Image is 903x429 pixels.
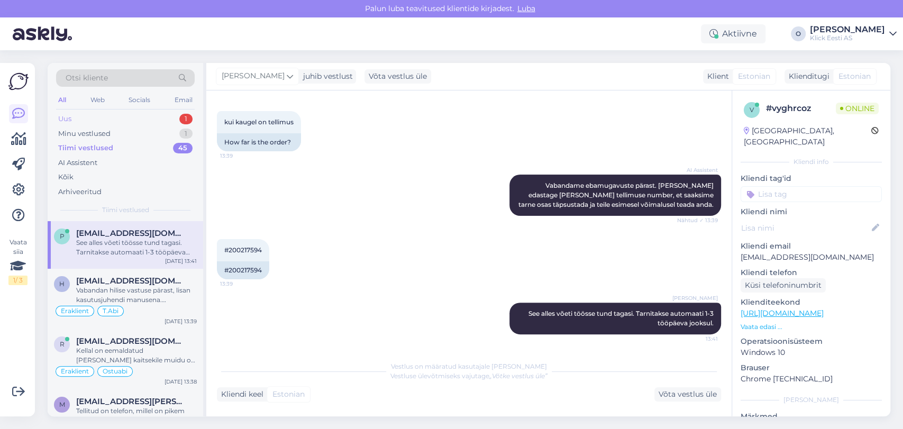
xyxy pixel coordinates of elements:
a: [URL][DOMAIN_NAME] [741,308,824,318]
div: Võta vestlus üle [654,387,721,401]
div: Võta vestlus üle [364,69,431,84]
span: [PERSON_NAME] [672,294,718,302]
div: Kliendi info [741,157,882,167]
span: Luba [514,4,539,13]
div: 1 / 3 [8,276,28,285]
div: All [56,93,68,107]
div: Aktiivne [701,24,765,43]
div: [DATE] 13:38 [165,378,197,386]
span: See alles võeti töösse tund tagasi. Tarnitakse automaati 1-3 tööpäeva jooksul. [528,309,715,327]
span: AI Assistent [678,166,718,174]
span: p [60,232,65,240]
div: Uus [58,114,71,124]
span: 13:39 [220,280,260,288]
span: T.Abi [103,308,118,314]
div: How far is the order? [217,133,301,151]
div: juhib vestlust [299,71,353,82]
div: [PERSON_NAME] [810,25,885,34]
p: Chrome [TECHNICAL_ID] [741,373,882,385]
div: [PERSON_NAME] [741,395,882,405]
div: Arhiveeritud [58,187,102,197]
p: Kliendi tag'id [741,173,882,184]
div: Klick Eesti AS [810,34,885,42]
span: #200217594 [224,246,262,254]
span: Eraklient [61,308,89,314]
span: v [750,106,754,114]
div: 1 [179,129,193,139]
div: Küsi telefoninumbrit [741,278,826,293]
p: Klienditeekond [741,297,882,308]
i: „Võtke vestlus üle” [489,372,548,380]
div: See alles võeti töösse tund tagasi. Tarnitakse automaati 1-3 tööpäeva jooksul. [76,238,197,257]
div: 45 [173,143,193,153]
span: Estonian [838,71,871,82]
div: Vaata siia [8,238,28,285]
span: m [59,400,65,408]
p: Brauser [741,362,882,373]
div: Web [88,93,107,107]
input: Lisa nimi [741,222,870,234]
span: Nähtud ✓ 13:39 [677,216,718,224]
div: #200217594 [217,261,269,279]
span: h [59,280,65,288]
div: [DATE] 13:39 [165,317,197,325]
span: kui kaugel on tellimus [224,118,294,126]
span: r [60,340,65,348]
div: # vyghrcoz [766,102,836,115]
span: Ostuabi [103,368,127,375]
span: Estonian [272,389,305,400]
div: Klient [703,71,729,82]
div: [DATE] 13:41 [165,257,197,265]
span: 13:39 [220,152,260,160]
div: Tellitud on telefon, millel on pikem tarneaeg 4-6 tööpäeva. Ootame veel tarnija käest saadetist. ... [76,406,197,425]
span: Online [836,103,879,114]
span: Eraklient [61,368,89,375]
p: Kliendi telefon [741,267,882,278]
span: [PERSON_NAME] [222,70,285,82]
p: Märkmed [741,411,882,422]
div: Tiimi vestlused [58,143,113,153]
div: O [791,26,806,41]
div: Klienditugi [785,71,829,82]
div: Vabandan hilise vastuse pärast, lisan kasutusjuhendi manusena. Eestikeelne kiirjuhend pidavat [PE... [76,286,197,305]
p: [EMAIL_ADDRESS][DOMAIN_NAME] [741,252,882,263]
img: Askly Logo [8,71,29,92]
p: Operatsioonisüsteem [741,336,882,347]
div: Socials [126,93,152,107]
span: Otsi kliente [66,72,108,84]
a: [PERSON_NAME]Klick Eesti AS [810,25,897,42]
p: Vaata edasi ... [741,322,882,332]
div: AI Assistent [58,158,97,168]
div: Minu vestlused [58,129,111,139]
span: raunoldo@gmail.com [76,336,186,346]
span: heinsaluilona@gmail.com [76,276,186,286]
span: Estonian [738,71,770,82]
span: mirell.tarvis@gmail.com [76,397,186,406]
span: Vestlus on määratud kasutajale [PERSON_NAME] [391,362,547,370]
span: 13:41 [678,335,718,343]
div: Email [172,93,195,107]
input: Lisa tag [741,186,882,202]
div: Kliendi keel [217,389,263,400]
span: Tiimi vestlused [102,205,149,215]
div: Kõik [58,172,74,182]
span: pspaulsuur@gmail.com [76,229,186,238]
span: Vestluse ülevõtmiseks vajutage [390,372,548,380]
p: Kliendi nimi [741,206,882,217]
p: Kliendi email [741,241,882,252]
span: Vabandame ebamugavuste pärast. [PERSON_NAME] edastage [PERSON_NAME] tellimuse number, et saaksime... [518,181,715,208]
div: 1 [179,114,193,124]
div: [GEOGRAPHIC_DATA], [GEOGRAPHIC_DATA] [744,125,871,148]
div: Kellal on eemaldatud [PERSON_NAME] kaitsekile muidu on kõik nagu uuel kellal peab olema [76,346,197,365]
p: Windows 10 [741,347,882,358]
